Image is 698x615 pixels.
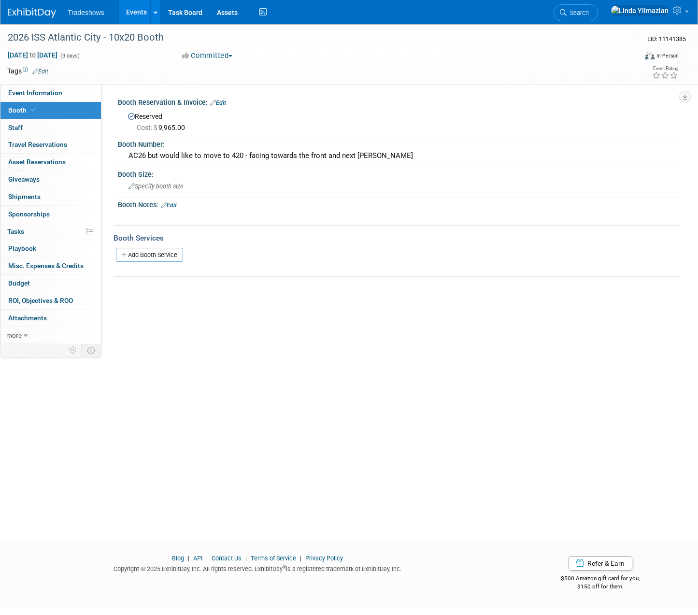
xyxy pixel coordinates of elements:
a: Playbook [0,240,101,257]
a: Booth [0,102,101,119]
span: | [185,555,192,562]
span: Asset Reservations [8,158,66,166]
td: Toggle Event Tabs [82,344,101,357]
div: Event Rating [652,66,678,71]
a: API [193,555,202,562]
a: Tasks [0,223,101,240]
i: Booth reservation complete [31,107,36,113]
a: Blog [172,555,184,562]
a: Staff [0,119,101,136]
span: (3 days) [59,53,80,59]
div: 2026 ISS Atlantic City - 10x20 Booth [4,29,622,46]
div: Booth Size: [118,167,679,179]
span: Event Information [8,89,62,97]
a: Misc. Expenses & Credits [0,257,101,274]
span: Budget [8,279,30,287]
a: Add Booth Service [116,248,183,262]
span: | [243,555,249,562]
a: Edit [161,202,177,209]
span: Tasks [7,228,24,235]
span: Playbook [8,244,36,252]
span: Misc. Expenses & Credits [8,262,84,270]
span: Attachments [8,314,47,322]
a: Attachments [0,310,101,327]
div: Event Format [579,50,679,65]
div: In-Person [656,52,679,59]
span: ROI, Objectives & ROO [8,297,73,304]
sup: ® [283,565,286,570]
a: Search [554,4,598,21]
div: Booth Number: [118,137,679,149]
a: Travel Reservations [0,136,101,153]
span: Search [567,9,589,16]
div: $150 off for them. [522,583,679,591]
a: Shipments [0,188,101,205]
span: [DATE] [DATE] [7,51,58,59]
div: AC26 but would like to move to 420 - facing towards the front and next [PERSON_NAME] [125,148,671,163]
img: Format-Inperson.png [645,52,655,59]
div: $500 Amazon gift card for you, [522,568,679,590]
span: | [204,555,210,562]
div: Booth Services [114,233,679,243]
span: to [28,51,37,59]
div: Reserved [125,109,671,132]
img: ExhibitDay [8,8,56,18]
a: ROI, Objectives & ROO [0,292,101,309]
a: Refer & Earn [569,556,632,571]
span: Specify booth size [128,183,184,190]
a: Edit [210,100,226,106]
a: Privacy Policy [305,555,343,562]
img: Linda Yilmazian [611,5,669,16]
td: Personalize Event Tab Strip [65,344,82,357]
button: Committed [179,51,236,61]
span: Travel Reservations [8,141,67,148]
span: Booth [8,106,38,114]
a: Sponsorships [0,206,101,223]
a: Event Information [0,85,101,101]
span: more [6,331,22,339]
a: Terms of Service [251,555,296,562]
div: Copyright © 2025 ExhibitDay, Inc. All rights reserved. ExhibitDay is a registered trademark of Ex... [7,562,507,573]
span: Cost: $ [137,124,158,131]
span: Shipments [8,193,41,200]
a: more [0,327,101,344]
td: Tags [7,66,48,76]
a: Asset Reservations [0,154,101,171]
a: Edit [32,68,48,75]
a: Budget [0,275,101,292]
span: Tradeshows [68,9,104,16]
span: Event ID: 11141385 [647,35,686,43]
a: Contact Us [212,555,242,562]
span: Staff [8,124,23,131]
div: Booth Notes: [118,198,679,210]
a: Giveaways [0,171,101,188]
span: | [298,555,304,562]
span: 9,965.00 [137,124,189,131]
span: Sponsorships [8,210,50,218]
div: Booth Reservation & Invoice: [118,95,679,108]
span: Giveaways [8,175,40,183]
